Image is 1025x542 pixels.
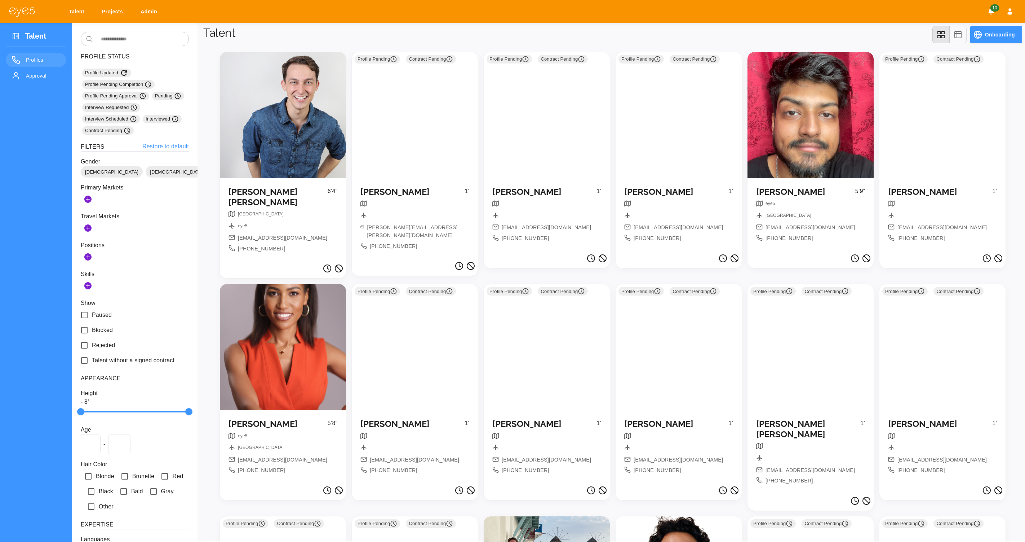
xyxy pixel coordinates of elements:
span: [PHONE_NUMBER] [634,467,681,475]
span: Talent without a signed contract [92,356,174,365]
p: Skills [81,270,189,279]
div: [DEMOGRAPHIC_DATA] [81,166,143,178]
nav: breadcrumb [238,444,284,453]
span: Black [99,487,113,496]
span: Profile Pending [885,520,925,527]
button: Notifications [985,5,998,18]
span: [PHONE_NUMBER] [897,235,945,242]
div: view [932,26,967,43]
h5: [PERSON_NAME] [228,419,328,429]
span: Contract Pending [541,288,585,295]
span: Contract Pending [936,56,981,63]
button: table [949,26,967,43]
a: Profile Pending Contract Pending [PERSON_NAME]1’[EMAIL_ADDRESS][DOMAIN_NAME][PHONE_NUMBER] [616,284,742,483]
p: 6’4” [328,187,337,211]
a: Profile Pending Contract Pending [PERSON_NAME]1’[EMAIL_ADDRESS][DOMAIN_NAME][PHONE_NUMBER] [352,284,478,483]
span: Profile Pending [621,288,661,295]
span: Contract Pending [936,520,981,527]
p: 5’9” [855,187,865,200]
a: Projects [97,5,130,18]
p: Show [81,299,189,307]
span: Contract Pending [541,56,585,63]
h5: [PERSON_NAME] [624,187,728,197]
div: Pending [152,92,184,100]
a: Admin [136,5,164,18]
span: Approval [26,71,60,80]
h6: Filters [81,142,105,151]
a: Talent [64,5,92,18]
span: [DEMOGRAPHIC_DATA] [81,169,143,176]
a: Profile Pending Contract Pending [PERSON_NAME]1’[EMAIL_ADDRESS][DOMAIN_NAME][PHONE_NUMBER] [484,52,610,251]
span: Contract Pending [673,56,717,63]
span: Gray [161,487,174,496]
span: Profile Pending Approval [85,92,146,100]
nav: breadcrumb [766,200,775,209]
span: [EMAIL_ADDRESS][DOMAIN_NAME] [370,456,459,464]
span: Contract Pending [85,127,131,134]
a: Profile Pending Contract Pending [PERSON_NAME]1’[EMAIL_ADDRESS][DOMAIN_NAME][PHONE_NUMBER] [879,52,1006,251]
h1: Talent [203,26,235,40]
span: Bald [131,487,143,496]
span: Contract Pending [409,288,453,295]
button: Add Secondary Markets [81,221,95,235]
span: [EMAIL_ADDRESS][DOMAIN_NAME] [634,224,723,232]
span: [PHONE_NUMBER] [370,467,417,475]
p: Height [81,389,189,398]
div: Interview Scheduled [82,115,140,123]
p: Gender [81,157,189,166]
img: eye5 [9,6,35,17]
span: [DEMOGRAPHIC_DATA] [146,169,208,176]
span: Contract Pending [673,288,717,295]
button: Onboarding [970,26,1022,43]
span: [PHONE_NUMBER] [370,242,417,250]
span: Rejected [92,341,115,350]
span: Paused [92,311,112,319]
a: Profile Pending Contract Pending [PERSON_NAME]1’[EMAIL_ADDRESS][DOMAIN_NAME][PHONE_NUMBER] [484,284,610,483]
p: Travel Markets [81,212,189,221]
button: Add Positions [81,250,95,264]
p: 1’ [728,419,733,432]
p: 1’ [596,419,601,432]
span: Profile Pending [885,288,925,295]
h6: Expertise [81,520,189,529]
span: [EMAIL_ADDRESS][DOMAIN_NAME] [766,224,855,232]
p: Positions [81,241,189,250]
button: Add Skills [81,279,95,293]
h6: Appearance [81,374,189,383]
span: [EMAIL_ADDRESS][DOMAIN_NAME] [897,456,987,464]
p: 1’ [465,419,469,432]
span: Profile Pending [753,288,793,295]
nav: breadcrumb [238,223,247,232]
nav: breadcrumb [238,433,247,442]
div: Profile Pending Completion [82,80,155,89]
a: [PERSON_NAME]5’8”breadcrumbbreadcrumb[EMAIL_ADDRESS][DOMAIN_NAME][PHONE_NUMBER] [220,284,346,483]
div: Contract Pending [82,126,134,135]
p: 1’ [596,187,601,200]
span: Contract Pending [409,520,453,527]
h5: [PERSON_NAME] [888,187,992,197]
span: [PHONE_NUMBER] [502,235,549,242]
span: 10 [990,4,999,12]
p: Age [81,425,189,434]
span: - [103,440,105,449]
span: Profile Pending [226,520,265,527]
span: [PHONE_NUMBER] [634,235,681,242]
span: [EMAIL_ADDRESS][DOMAIN_NAME] [238,456,327,464]
span: Interview Scheduled [85,115,137,123]
span: Contract Pending [409,56,453,63]
h5: [PERSON_NAME] [PERSON_NAME] [756,419,860,440]
span: [EMAIL_ADDRESS][DOMAIN_NAME] [502,456,591,464]
span: Blonde [96,472,114,481]
span: Profile Pending [885,56,925,63]
span: [PHONE_NUMBER] [897,467,945,475]
span: Profile Pending [753,520,793,527]
span: eye5 [238,223,247,228]
span: [EMAIL_ADDRESS][DOMAIN_NAME] [766,467,855,475]
span: [PHONE_NUMBER] [238,467,285,475]
div: Interviewed [143,115,182,123]
span: eye5 [766,201,775,206]
nav: breadcrumb [766,212,811,221]
p: 1’ [728,187,733,200]
span: [PERSON_NAME][EMAIL_ADDRESS][PERSON_NAME][DOMAIN_NAME] [367,224,469,239]
span: Contract Pending [804,288,849,295]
